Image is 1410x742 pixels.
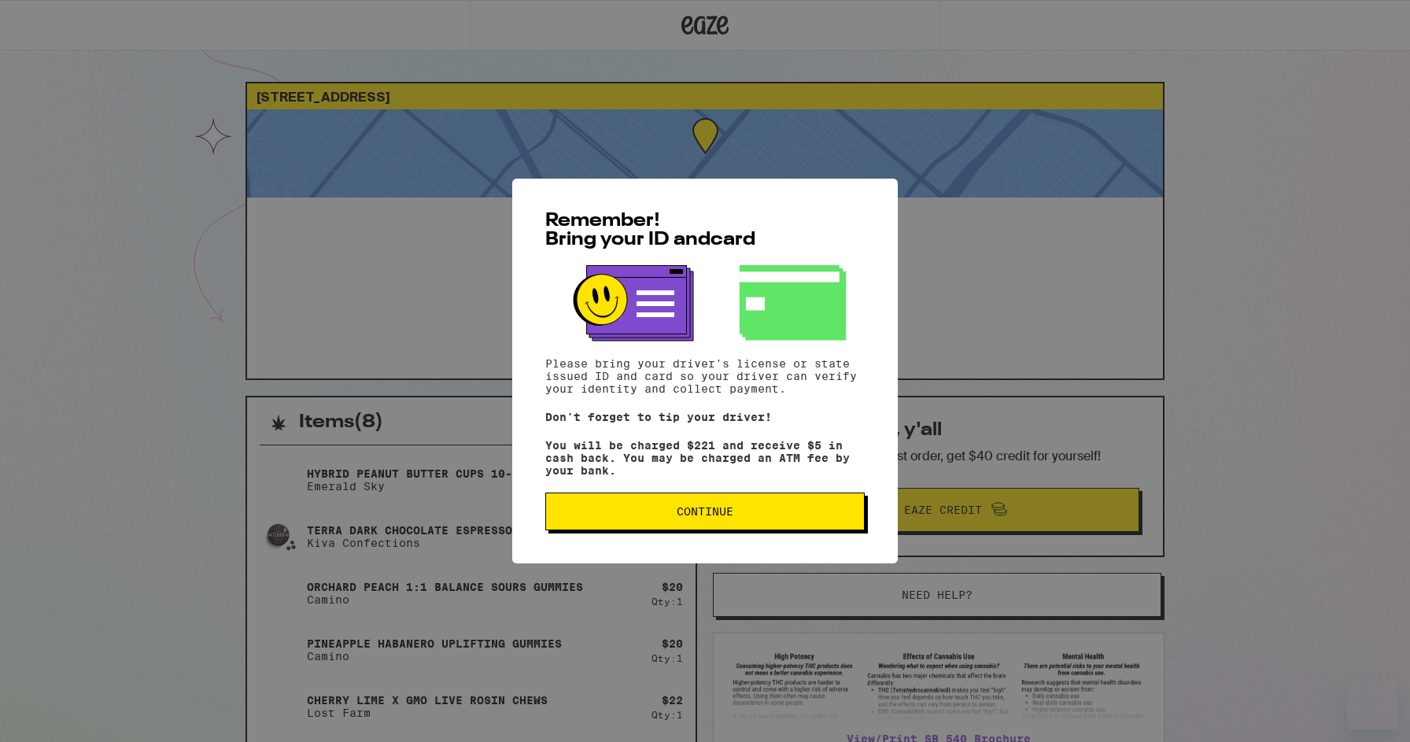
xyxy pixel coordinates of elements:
iframe: Button to launch messaging window [1347,679,1397,729]
button: Continue [545,493,865,530]
p: Don't forget to tip your driver! [545,411,865,423]
p: Please bring your driver's license or state issued ID and card so your driver can verify your ide... [545,357,865,395]
span: Continue [677,506,733,517]
span: Remember! Bring your ID and card [545,212,755,249]
p: You will be charged $221 and receive $5 in cash back. You may be charged an ATM fee by your bank. [545,439,865,477]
